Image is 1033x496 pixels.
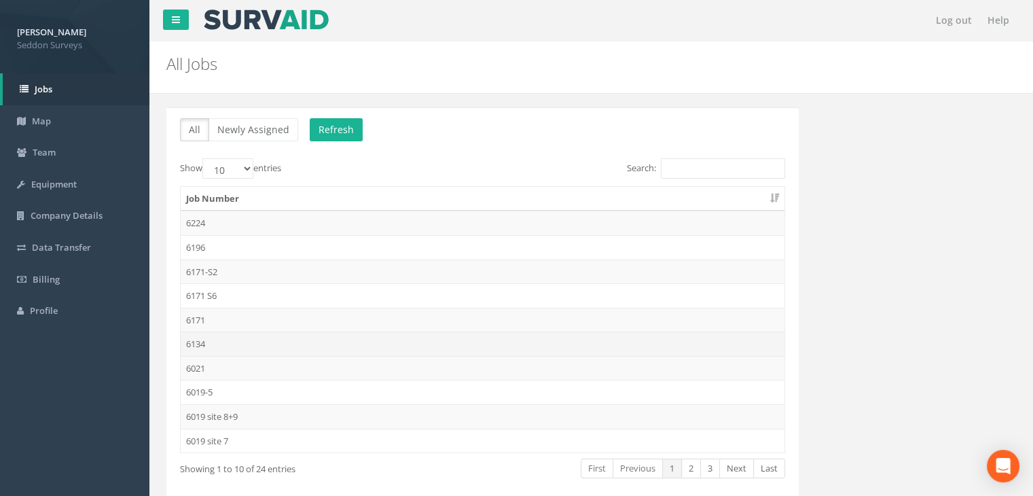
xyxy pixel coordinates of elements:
a: 3 [700,459,720,478]
td: 6021 [181,356,784,380]
h2: All Jobs [166,55,871,73]
strong: [PERSON_NAME] [17,26,86,38]
span: Team [33,146,56,158]
button: Newly Assigned [209,118,298,141]
span: Seddon Surveys [17,39,132,52]
td: 6019-5 [181,380,784,404]
td: 6019 site 7 [181,429,784,453]
td: 6171 S6 [181,283,784,308]
span: Billing [33,273,60,285]
span: Profile [30,304,58,317]
select: Showentries [202,158,253,179]
a: First [581,459,613,478]
td: 6171-S2 [181,260,784,284]
a: Last [753,459,785,478]
label: Search: [627,158,785,179]
a: 2 [681,459,701,478]
td: 6171 [181,308,784,332]
td: 6019 site 8+9 [181,404,784,429]
button: Refresh [310,118,363,141]
span: Map [32,115,51,127]
div: Open Intercom Messenger [987,450,1019,482]
td: 6196 [181,235,784,260]
span: Company Details [31,209,103,222]
input: Search: [661,158,785,179]
label: Show entries [180,158,281,179]
span: Data Transfer [32,241,91,253]
a: Previous [613,459,663,478]
a: Next [719,459,754,478]
a: 1 [662,459,682,478]
a: Jobs [3,73,149,105]
button: All [180,118,209,141]
div: Showing 1 to 10 of 24 entries [180,457,420,476]
th: Job Number: activate to sort column ascending [181,187,784,211]
span: Equipment [31,178,77,190]
td: 6134 [181,332,784,356]
td: 6224 [181,211,784,235]
span: Jobs [35,83,52,95]
a: [PERSON_NAME] Seddon Surveys [17,22,132,51]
